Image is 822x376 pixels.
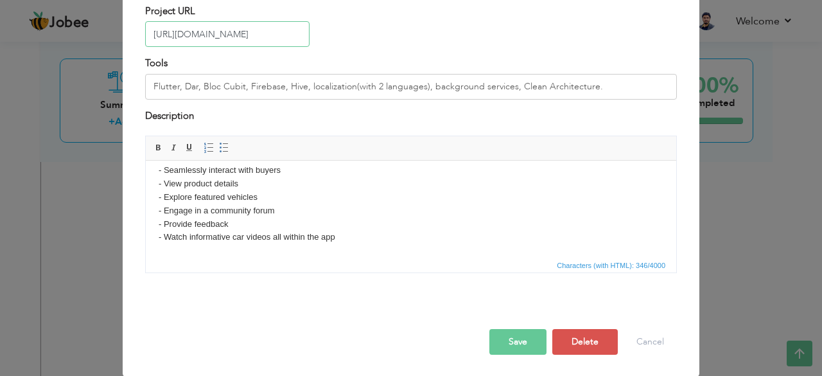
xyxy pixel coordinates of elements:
button: Save [489,329,547,355]
a: Underline [182,141,197,155]
button: Delete [552,329,618,355]
span: Characters (with HTML): 346/4000 [554,260,668,271]
button: Cancel [624,329,677,355]
a: Italic [167,141,181,155]
div: Statistics [554,260,669,271]
a: Insert/Remove Numbered List [202,141,216,155]
a: Insert/Remove Bulleted List [217,141,231,155]
iframe: Rich Text Editor, projectEditor [146,161,676,257]
label: Tools [145,57,168,70]
label: Description [145,109,194,123]
a: Bold [152,141,166,155]
label: Project URL [145,4,195,18]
